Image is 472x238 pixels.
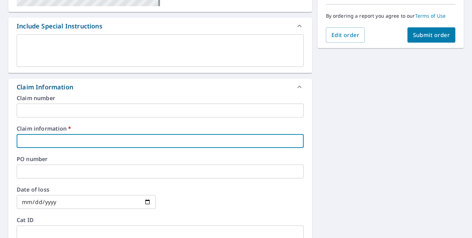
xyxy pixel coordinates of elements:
[17,95,304,101] label: Claim number
[326,13,455,19] p: By ordering a report you agree to our
[17,217,304,223] label: Cat ID
[415,12,446,19] a: Terms of Use
[407,27,456,43] button: Submit order
[17,21,102,31] div: Include Special Instructions
[8,79,312,95] div: Claim Information
[17,187,156,192] label: Date of loss
[17,156,304,162] label: PO number
[326,27,365,43] button: Edit order
[413,31,450,39] span: Submit order
[8,18,312,34] div: Include Special Instructions
[331,31,360,39] span: Edit order
[17,82,73,92] div: Claim Information
[17,126,304,131] label: Claim information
